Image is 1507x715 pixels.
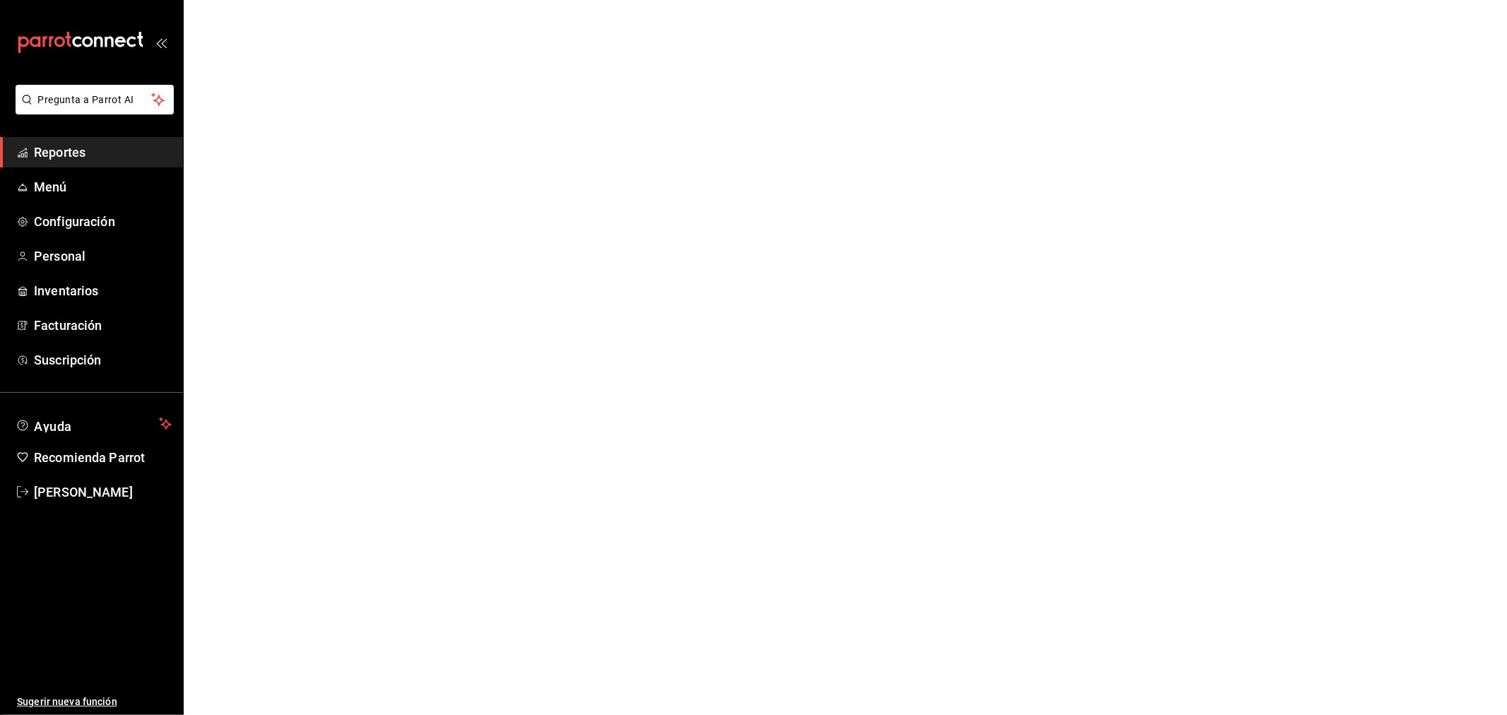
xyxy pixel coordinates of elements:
span: Configuración [34,212,172,231]
button: Pregunta a Parrot AI [16,85,174,114]
span: Recomienda Parrot [34,448,172,467]
span: Menú [34,177,172,196]
span: [PERSON_NAME] [34,483,172,502]
span: Suscripción [34,350,172,370]
a: Pregunta a Parrot AI [10,102,174,117]
span: Reportes [34,143,172,162]
button: open_drawer_menu [155,37,167,48]
span: Inventarios [34,281,172,300]
span: Facturación [34,316,172,335]
span: Pregunta a Parrot AI [38,93,152,107]
span: Personal [34,247,172,266]
span: Ayuda [34,415,153,432]
span: Sugerir nueva función [17,695,172,709]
